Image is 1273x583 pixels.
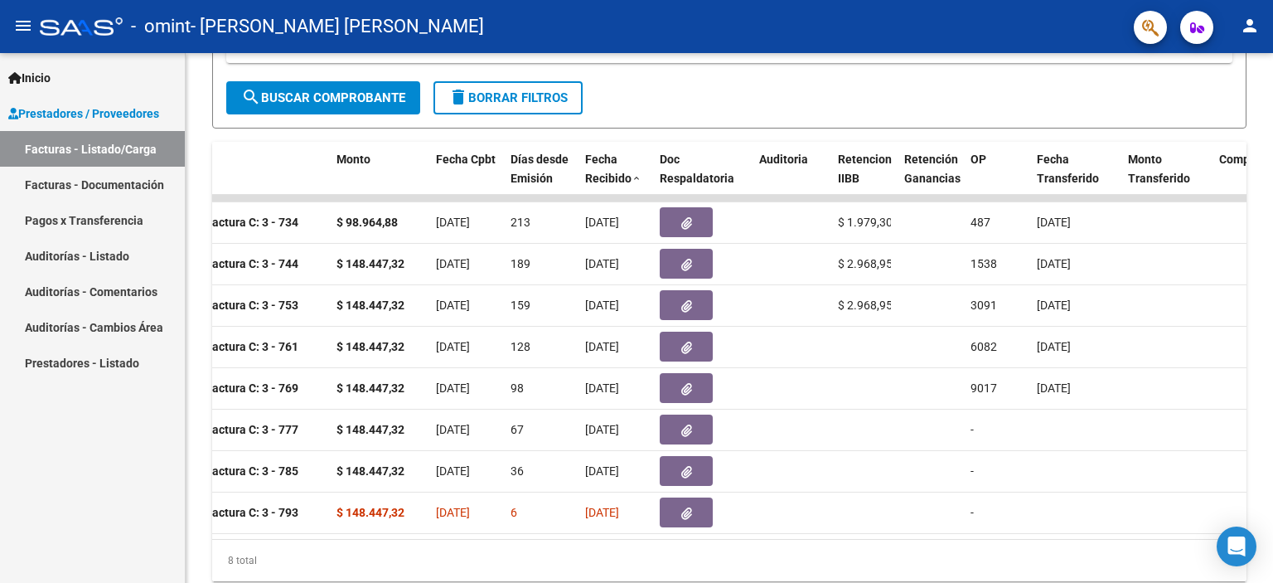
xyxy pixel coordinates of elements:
[1240,16,1260,36] mat-icon: person
[336,340,404,353] strong: $ 148.447,32
[336,423,404,436] strong: $ 148.447,32
[970,153,986,166] span: OP
[511,506,517,519] span: 6
[330,142,429,215] datatable-header-cell: Monto
[206,258,298,271] strong: Factura C: 3 - 744
[838,299,893,312] span: $ 2.968,95
[336,464,404,478] strong: $ 148.447,32
[336,153,370,166] span: Monto
[511,153,569,185] span: Días desde Emisión
[511,340,530,353] span: 128
[759,153,808,166] span: Auditoria
[1037,216,1071,229] span: [DATE]
[898,142,964,215] datatable-header-cell: Retención Ganancias
[13,16,33,36] mat-icon: menu
[448,87,468,107] mat-icon: delete
[511,381,524,395] span: 98
[1037,299,1071,312] span: [DATE]
[206,341,298,354] strong: Factura C: 3 - 761
[970,506,974,519] span: -
[970,423,974,436] span: -
[831,142,898,215] datatable-header-cell: Retencion IIBB
[131,8,191,45] span: - omint
[970,340,997,353] span: 6082
[585,423,619,436] span: [DATE]
[8,69,51,87] span: Inicio
[970,299,997,312] span: 3091
[436,216,470,229] span: [DATE]
[585,299,619,312] span: [DATE]
[1037,257,1071,270] span: [DATE]
[206,382,298,396] strong: Factura C: 3 - 769
[511,423,524,436] span: 67
[838,257,893,270] span: $ 2.968,95
[1037,340,1071,353] span: [DATE]
[1037,381,1071,395] span: [DATE]
[585,216,619,229] span: [DATE]
[1128,153,1190,185] span: Monto Transferido
[436,257,470,270] span: [DATE]
[838,216,893,229] span: $ 1.979,30
[970,381,997,395] span: 9017
[336,506,404,519] strong: $ 148.447,32
[753,142,831,215] datatable-header-cell: Auditoria
[206,299,298,313] strong: Factura C: 3 - 753
[585,153,632,185] span: Fecha Recibido
[511,299,530,312] span: 159
[206,507,298,520] strong: Factura C: 3 - 793
[970,216,990,229] span: 487
[206,216,298,230] strong: Factura C: 3 - 734
[206,465,298,479] strong: Factura C: 3 - 785
[8,104,159,123] span: Prestadores / Proveedores
[578,142,653,215] datatable-header-cell: Fecha Recibido
[970,464,974,478] span: -
[336,216,398,229] strong: $ 98.964,88
[336,257,404,270] strong: $ 148.447,32
[585,381,619,395] span: [DATE]
[436,381,470,395] span: [DATE]
[585,340,619,353] span: [DATE]
[448,90,568,105] span: Borrar Filtros
[904,153,961,185] span: Retención Ganancias
[436,299,470,312] span: [DATE]
[1037,153,1099,185] span: Fecha Transferido
[585,464,619,478] span: [DATE]
[226,81,420,114] button: Buscar Comprobante
[156,142,330,215] datatable-header-cell: CPBT
[191,8,484,45] span: - [PERSON_NAME] [PERSON_NAME]
[511,216,530,229] span: 213
[436,153,496,166] span: Fecha Cpbt
[511,257,530,270] span: 189
[436,464,470,478] span: [DATE]
[433,81,583,114] button: Borrar Filtros
[436,423,470,436] span: [DATE]
[660,153,734,185] span: Doc Respaldatoria
[241,87,261,107] mat-icon: search
[585,506,619,519] span: [DATE]
[511,464,524,478] span: 36
[206,424,298,437] strong: Factura C: 3 - 777
[585,257,619,270] span: [DATE]
[964,142,1030,215] datatable-header-cell: OP
[241,90,405,105] span: Buscar Comprobante
[436,506,470,519] span: [DATE]
[970,257,997,270] span: 1538
[429,142,504,215] datatable-header-cell: Fecha Cpbt
[212,540,1246,581] div: 8 total
[838,153,892,185] span: Retencion IIBB
[436,340,470,353] span: [DATE]
[336,299,404,312] strong: $ 148.447,32
[504,142,578,215] datatable-header-cell: Días desde Emisión
[653,142,753,215] datatable-header-cell: Doc Respaldatoria
[336,381,404,395] strong: $ 148.447,32
[1121,142,1212,215] datatable-header-cell: Monto Transferido
[1030,142,1121,215] datatable-header-cell: Fecha Transferido
[1217,527,1256,566] div: Open Intercom Messenger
